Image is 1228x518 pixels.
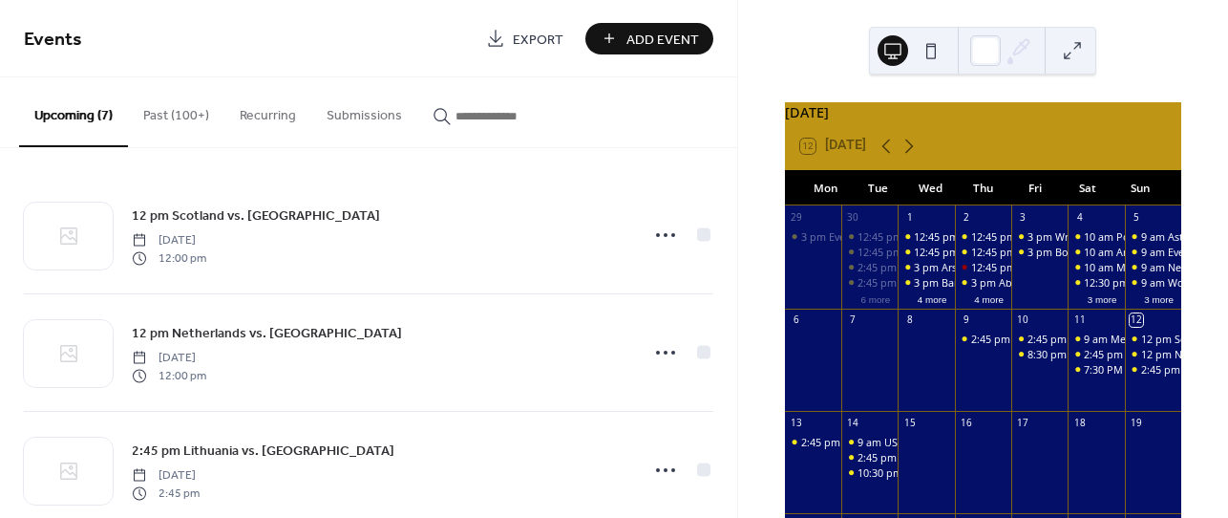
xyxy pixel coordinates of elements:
[1125,260,1181,274] div: 9 am Newcastle Utd vs. Forest
[898,260,954,274] div: 3 pm Arsenal vs. Olympiakos Piraeus
[132,322,402,344] a: 12 pm Netherlands vs. [GEOGRAPHIC_DATA]
[1068,362,1124,377] div: 7:30 PM Inter Miami vs. Atlanta Utd
[472,23,578,54] a: Export
[841,245,898,259] div: 12:45 pm Kairat vs. Real Madrid
[910,291,955,306] button: 4 more
[852,170,904,206] div: Tue
[1016,416,1029,429] div: 17
[1125,245,1181,259] div: 9 am Everton vs. Crystal Palace
[132,232,206,249] span: [DATE]
[132,249,206,267] span: 12:00 pm
[24,21,82,58] span: Events
[1068,245,1124,259] div: 10 am Arsenal vs. West Ham
[132,442,394,462] span: 2:45 pm Lithuania vs. [GEOGRAPHIC_DATA]
[1068,229,1124,244] div: 10 am Portsmouth vs. Middlesbrough
[790,313,803,327] div: 6
[1011,332,1068,346] div: 2:45 pm France vs. Azerbaijan
[1130,313,1143,327] div: 12
[1125,332,1181,346] div: 12 pm Scotland vs. Belarus
[1068,275,1124,290] div: 12:30 pm Chelsea vs. Liverpool
[132,367,206,384] span: 12:00 pm
[1068,347,1124,361] div: 2:45 pm Spain vs. Georgia
[1125,362,1181,377] div: 2:45 pm Lithuania vs. Poland
[957,170,1009,206] div: Thu
[841,229,898,244] div: 12:45 pm Atalanta vs. Club Brugge
[971,245,1167,259] div: 12:45 pm Real Betis vs. [PERSON_NAME]
[914,229,1126,244] div: 12:45 pm Qarabag vs. [GEOGRAPHIC_DATA]
[132,324,402,344] span: 12 pm Netherlands vs. [GEOGRAPHIC_DATA]
[971,229,1106,244] div: 12:45 pm Celtic vs. Sporting
[800,170,853,206] div: Mon
[1027,245,1180,259] div: 3 pm Bournemouth vs. Fulham
[1136,291,1181,306] button: 3 more
[960,313,973,327] div: 9
[857,465,1064,480] div: 10:30 pm Mexico vs. [GEOGRAPHIC_DATA]
[914,245,1147,259] div: 12:45 pm Union Saint-Gilloise vs. Newcastle Utd
[132,485,200,502] span: 2:45 pm
[1125,347,1181,361] div: 12 pm Netherlands vs. Finland
[960,416,973,429] div: 16
[841,260,898,274] div: 2:45 pm Leicester City vs. Wrexham
[1125,275,1181,290] div: 9 am Wolves vs. Brighton
[960,211,973,225] div: 2
[971,275,1153,290] div: 3 pm Aberdeen vs. Shakhtar Donetsk
[1084,347,1227,361] div: 2:45 pm Spain vs. [US_STATE]
[955,245,1011,259] div: 12:45 pm Real Betis vs. Chelsea
[857,450,1051,464] div: 2:45 pm Latvia vs. [GEOGRAPHIC_DATA]
[1016,313,1029,327] div: 10
[914,275,1028,290] div: 3 pm Barcelona vs. PSG
[846,416,859,429] div: 14
[128,77,224,145] button: Past (100+)
[857,229,1025,244] div: 12:45 pm Atalanta vs. Club Brugge
[903,313,917,327] div: 8
[904,170,957,206] div: Wed
[1113,170,1166,206] div: Sun
[971,260,1086,274] div: 12:45 pm Roma vs. Lille
[1011,347,1068,361] div: 8:30 pm USA vs. Ecuador
[801,435,1042,449] div: 2:45 pm Norther Ireland vs. [GEOGRAPHIC_DATA]
[790,416,803,429] div: 13
[224,77,311,145] button: Recurring
[132,467,200,485] span: [DATE]
[311,77,417,145] button: Submissions
[1130,211,1143,225] div: 5
[785,229,841,244] div: 3 pm Everton vs. Aston Villa
[1073,416,1087,429] div: 18
[1027,229,1225,244] div: 3 pm Wrexham vs. [GEOGRAPHIC_DATA]
[801,229,936,244] div: 3 pm Everton vs. Aston Villa
[132,206,380,227] span: 12 pm Scotland vs. [GEOGRAPHIC_DATA]
[955,275,1011,290] div: 3 pm Aberdeen vs. Shakhtar Donetsk
[1068,260,1124,274] div: 10 am Man Utd vs. Sunderland
[1068,332,1124,346] div: 9 am Mexico vs. Colombia
[1080,291,1125,306] button: 3 more
[1061,170,1113,206] div: Sat
[841,275,898,290] div: 2:45 pm Middlesbrough vs. Stoke City
[785,435,841,449] div: 2:45 pm Norther Ireland vs. Germany
[898,275,954,290] div: 3 pm Barcelona vs. PSG
[898,245,954,259] div: 12:45 pm Union Saint-Gilloise vs. Newcastle Utd
[903,416,917,429] div: 15
[1084,245,1220,259] div: 10 am Arsenal vs. West Ham
[785,102,1181,123] div: [DATE]
[1011,245,1068,259] div: 3 pm Bournemouth vs. Fulham
[1130,416,1143,429] div: 19
[857,245,1065,259] div: 12:45 pm [PERSON_NAME] vs. Real Madrid
[1027,332,1225,346] div: 2:45 pm France vs. [GEOGRAPHIC_DATA]
[898,229,954,244] div: 12:45 pm Qarabag vs. København
[585,23,713,54] button: Add Event
[1016,211,1029,225] div: 3
[846,313,859,327] div: 7
[132,350,206,367] span: [DATE]
[132,205,380,227] a: 12 pm Scotland vs. [GEOGRAPHIC_DATA]
[626,30,699,50] span: Add Event
[1011,229,1068,244] div: 3 pm Wrexham vs. Birmingham City
[19,77,128,147] button: Upcoming (7)
[1125,229,1181,244] div: 9 am Aston Villa vs. Burnley
[790,211,803,225] div: 29
[841,465,898,480] div: 10:30 pm Mexico vs. Ecuador
[857,275,1098,290] div: 2:45 pm Middlesbrough vs. [GEOGRAPHIC_DATA]
[1009,170,1062,206] div: Fri
[857,260,1028,274] div: 2:45 pm Leicester City vs. Wrexham
[857,435,1027,449] div: 9 am USA vs. [GEOGRAPHIC_DATA]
